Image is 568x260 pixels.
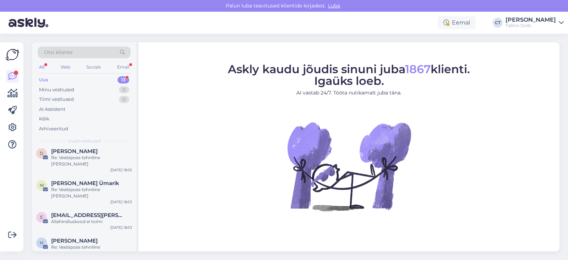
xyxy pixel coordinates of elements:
[493,18,503,28] div: CT
[118,76,129,83] div: 13
[39,106,65,113] div: AI Assistent
[6,48,19,61] img: Askly Logo
[438,16,476,29] div: Eemal
[39,115,49,123] div: Kõik
[51,238,98,244] span: Helina Mai
[51,155,132,167] div: Re: Veebipoes tehniline [PERSON_NAME]
[119,86,129,93] div: 0
[110,199,132,205] div: [DATE] 18:53
[116,63,131,72] div: Email
[51,180,119,186] span: Meril Ümarik
[40,240,43,245] span: H
[110,167,132,173] div: [DATE] 18:55
[51,186,132,199] div: Re: Veebipoes tehniline [PERSON_NAME]
[51,244,132,257] div: Re: Veebipoes tehniline [PERSON_NAME]
[85,63,102,72] div: Socials
[506,23,556,28] div: Tallinn Dolls
[119,96,129,103] div: 0
[228,62,470,88] span: Askly kaudu jõudis sinuni juba klienti. Igaüks loeb.
[68,138,101,144] span: Uued vestlused
[285,102,413,230] img: No Chat active
[405,62,431,76] span: 1867
[39,76,48,83] div: Uus
[506,17,556,23] div: [PERSON_NAME]
[40,215,43,220] span: e
[228,89,470,97] p: AI vastab 24/7. Tööta nutikamalt juba täna.
[39,96,74,103] div: Tiimi vestlused
[110,225,132,230] div: [DATE] 18:53
[39,86,74,93] div: Minu vestlused
[38,63,46,72] div: All
[40,151,43,156] span: D
[44,49,72,56] span: Otsi kliente
[506,17,564,28] a: [PERSON_NAME]Tallinn Dolls
[51,212,125,218] span: eneken.lallo@mail.ee
[51,218,132,225] div: Allahindluskood ei toimi
[326,2,342,9] span: Luba
[51,148,98,155] span: Deivi Kõiv
[39,125,68,132] div: Arhiveeritud
[59,63,72,72] div: Web
[40,183,44,188] span: M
